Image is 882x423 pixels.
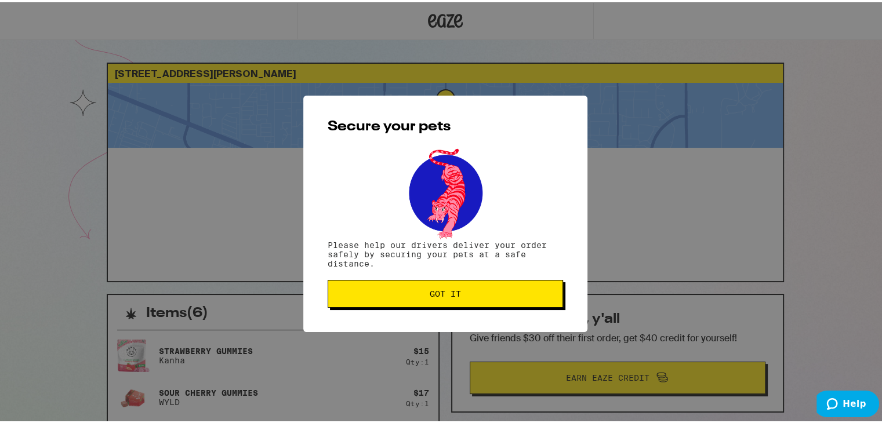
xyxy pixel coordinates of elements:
[328,118,563,132] h2: Secure your pets
[328,238,563,266] p: Please help our drivers deliver your order safely by securing your pets at a safe distance.
[328,278,563,305] button: Got it
[398,143,493,238] img: pets
[816,388,879,417] iframe: Opens a widget where you can find more information
[430,287,461,296] span: Got it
